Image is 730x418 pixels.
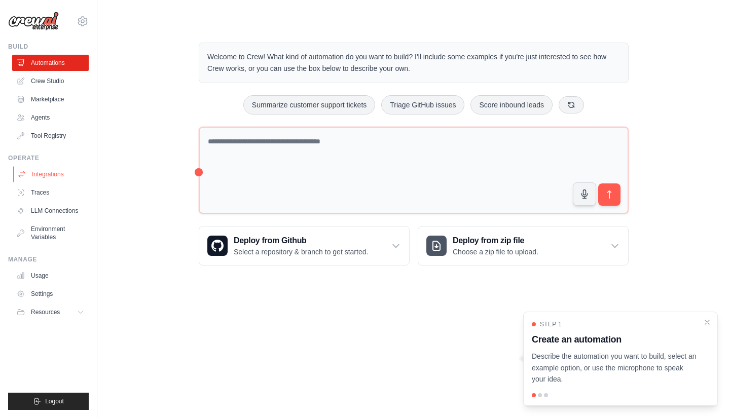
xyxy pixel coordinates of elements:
[234,235,368,247] h3: Deploy from Github
[13,166,90,182] a: Integrations
[470,95,553,115] button: Score inbound leads
[12,128,89,144] a: Tool Registry
[243,95,375,115] button: Summarize customer support tickets
[12,55,89,71] a: Automations
[12,91,89,107] a: Marketplace
[207,51,620,74] p: Welcome to Crew! What kind of automation do you want to build? I'll include some examples if you'...
[679,369,730,418] iframe: Chat Widget
[8,43,89,51] div: Build
[679,369,730,418] div: Widget de chat
[12,221,89,245] a: Environment Variables
[45,397,64,405] span: Logout
[532,351,697,385] p: Describe the automation you want to build, select an example option, or use the microphone to spe...
[8,12,59,31] img: Logo
[532,332,697,347] h3: Create an automation
[12,268,89,284] a: Usage
[12,73,89,89] a: Crew Studio
[12,184,89,201] a: Traces
[381,95,464,115] button: Triage GitHub issues
[703,318,711,326] button: Close walkthrough
[8,393,89,410] button: Logout
[12,286,89,302] a: Settings
[540,320,562,328] span: Step 1
[453,247,538,257] p: Choose a zip file to upload.
[31,308,60,316] span: Resources
[12,109,89,126] a: Agents
[453,235,538,247] h3: Deploy from zip file
[8,154,89,162] div: Operate
[8,255,89,263] div: Manage
[234,247,368,257] p: Select a repository & branch to get started.
[12,203,89,219] a: LLM Connections
[12,304,89,320] button: Resources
